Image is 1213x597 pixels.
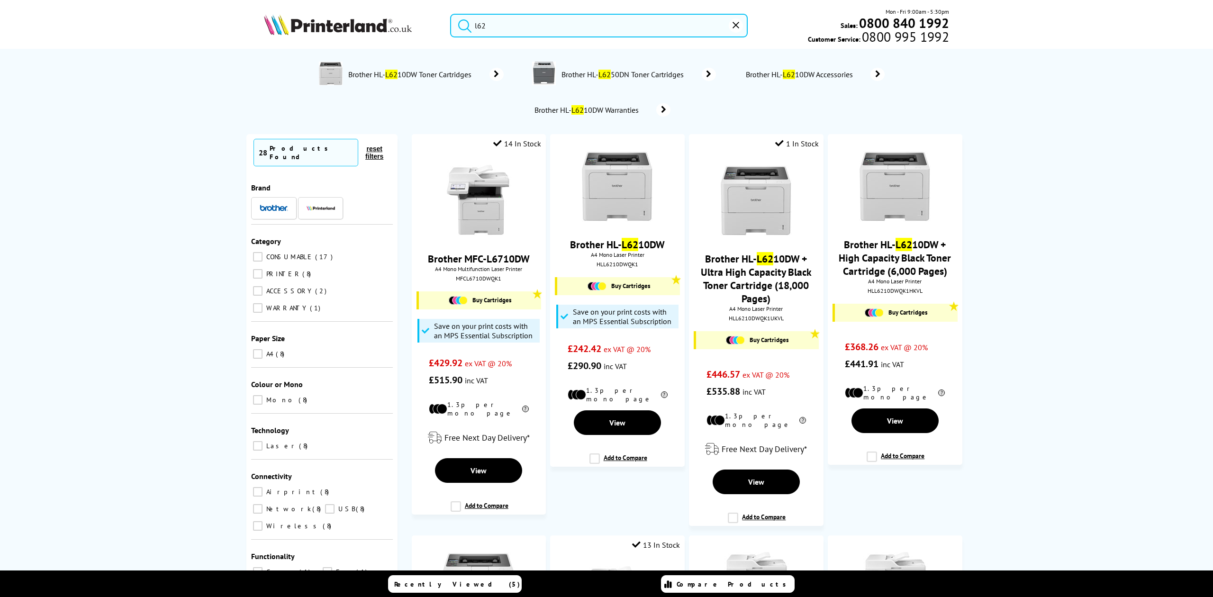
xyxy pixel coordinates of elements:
span: Technology [251,425,289,435]
a: Brother MFC-L6710DW [428,252,530,265]
span: £290.90 [568,360,601,372]
div: MFCL6710DWQK1 [419,275,539,282]
span: 8 [299,396,309,404]
span: Save on your print costs with an MPS Essential Subscription [573,307,676,326]
input: PRINTER 8 [253,269,263,279]
span: 8 [323,522,334,530]
img: brother-HL-L6210DW-front-small.jpg [860,151,931,222]
span: Buy Cartridges [611,282,650,290]
a: Brother HL-L6210DW Accessories [744,68,885,81]
span: Copy [264,568,298,576]
button: reset filters [358,145,390,161]
span: £446.57 [706,368,740,380]
a: Brother HL-L6210DW + Ultra High Capacity Black Toner Cartridge (18,000 Pages) [701,252,812,305]
div: 14 In Stock [493,139,541,148]
mark: L62 [571,105,584,115]
span: 8 [276,350,287,358]
span: 17 [315,253,335,261]
a: Brother HL-L6210DW Warranties [533,103,670,117]
a: View [574,410,661,435]
input: USB 8 [325,504,335,514]
span: Brother HL- 10DW Toner Cartridges [347,70,475,79]
span: Laser [264,442,298,450]
div: HLL6210DWQK1UKVL [696,315,816,322]
span: 4 [299,568,313,576]
span: Sales: [841,21,858,30]
span: £441.91 [845,358,878,370]
label: Add to Compare [867,452,924,470]
div: HLL6210DWQK1 [557,261,677,268]
a: Brother HL-L6210DW [570,238,665,251]
span: £535.88 [706,385,740,398]
span: 2 [315,287,329,295]
span: View [471,466,487,475]
a: View [851,408,939,433]
input: WARRANTY 1 [253,303,263,313]
mark: L62 [757,252,773,265]
mark: L62 [896,238,912,251]
span: £429.92 [429,357,462,369]
span: Category [251,236,281,246]
span: Brother HL- 10DW Accessories [744,70,856,79]
li: 1.3p per mono page [429,400,529,417]
span: 8 [312,505,323,513]
span: £515.90 [429,374,462,386]
span: Wireless [264,522,322,530]
span: £368.26 [845,341,878,353]
img: brother-HL-L6210DW-front-small.jpg [721,165,792,236]
a: View [435,458,522,483]
span: A4 Mono Laser Printer [555,251,679,258]
a: Compare Products [661,575,795,593]
span: USB [336,505,355,513]
span: CONSUMABLE [264,253,314,261]
input: Fax 4 [323,567,332,577]
span: PRINTER [264,270,301,278]
span: Connectivity [251,471,292,481]
a: Recently Viewed (5) [388,575,522,593]
input: CONSUMABLE 17 [253,252,263,262]
span: 8 [320,488,331,496]
input: ACCESSORY 2 [253,286,263,296]
label: Add to Compare [589,453,647,471]
li: 1.3p per mono page [568,386,668,403]
div: Products Found [270,144,353,161]
span: Free Next Day Delivery* [722,443,807,454]
a: Printerland Logo [264,14,439,37]
span: Network [264,505,311,513]
span: Buy Cartridges [888,308,927,317]
span: 8 [356,505,367,513]
span: Brother HL- 50DN Toner Cartridges [561,70,688,79]
span: 4 [356,568,370,576]
span: Colour or Mono [251,380,303,389]
span: WARRANTY [264,304,309,312]
a: Brother HL-L6210DW + High Capacity Black Toner Cartridge (6,000 Pages) [839,238,951,278]
input: S [450,14,747,37]
span: ex VAT @ 20% [465,359,512,368]
a: Buy Cartridges [840,308,952,317]
b: 0800 840 1992 [859,14,949,32]
a: View [713,470,800,494]
input: Wireless 8 [253,521,263,531]
img: HL-L6250DN-conspage.jpg [532,62,556,85]
input: Airprint 8 [253,487,263,497]
span: ex VAT @ 20% [742,370,789,380]
img: Cartridges [865,308,884,317]
a: Brother HL-L6250DN Toner Cartridges [561,62,716,87]
span: A4 Mono Laser Printer [833,278,957,285]
mark: L62 [783,70,795,79]
span: Buy Cartridges [472,296,511,304]
img: Printerland Logo [264,14,412,35]
span: Mon - Fri 9:00am - 5:30pm [886,7,949,16]
div: HLL6210DWQK1HKVL [835,287,955,294]
img: Cartridges [449,296,468,305]
span: Customer Service: [808,32,949,44]
img: Cartridges [588,282,606,290]
span: 28 [259,148,267,157]
span: Functionality [251,552,295,561]
img: HL-L6210DW-deptimage.jpg [319,62,343,85]
span: View [748,477,764,487]
span: Airprint [264,488,319,496]
span: Paper Size [251,334,285,343]
a: Buy Cartridges [424,296,536,305]
div: 13 In Stock [632,540,680,550]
